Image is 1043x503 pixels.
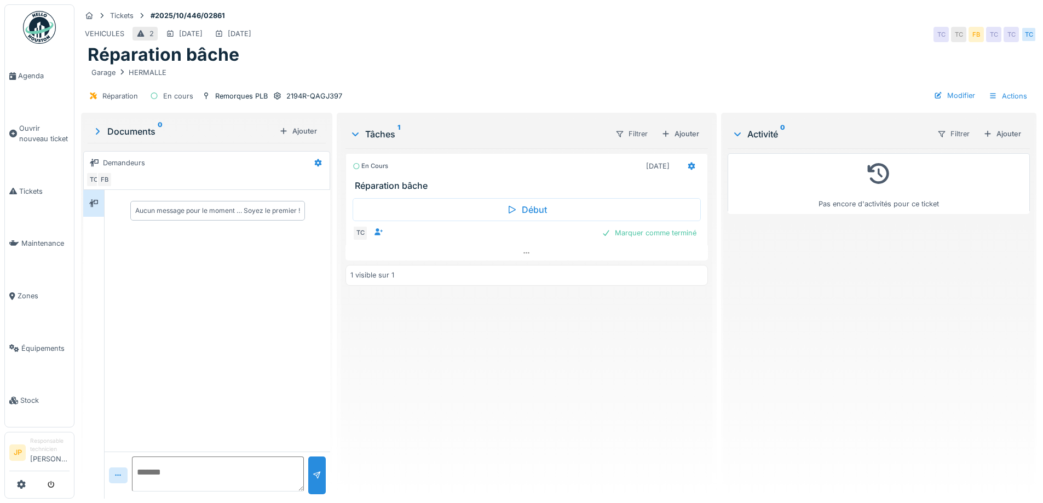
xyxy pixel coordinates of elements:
a: Agenda [5,50,74,102]
div: En cours [163,91,193,101]
div: Ajouter [979,126,1025,141]
div: Activité [732,128,928,141]
div: Demandeurs [103,158,145,168]
div: Ajouter [275,124,321,138]
div: Documents [92,125,275,138]
strong: #2025/10/446/02861 [146,10,229,21]
h1: Réparation bâche [88,44,239,65]
div: [DATE] [646,161,670,171]
a: Ouvrir nouveau ticket [5,102,74,165]
div: TC [951,27,966,42]
h3: Réparation bâche [355,181,702,191]
span: Maintenance [21,238,70,248]
div: Filtrer [932,126,975,142]
div: Marquer comme terminé [597,226,701,240]
a: JP Responsable technicien[PERSON_NAME] [9,437,70,471]
div: [DATE] [228,28,251,39]
div: Pas encore d'activités pour ce ticket [735,158,1023,209]
div: Responsable technicien [30,437,70,454]
a: Stock [5,374,74,427]
div: FB [969,27,984,42]
a: Tickets [5,165,74,218]
span: Ouvrir nouveau ticket [19,123,70,144]
div: TC [86,172,101,187]
div: TC [353,226,368,241]
div: Ajouter [657,126,704,141]
div: TC [986,27,1001,42]
sup: 0 [158,125,163,138]
img: Badge_color-CXgf-gQk.svg [23,11,56,44]
div: VEHICULES [85,28,124,39]
a: Équipements [5,322,74,375]
div: 1 visible sur 1 [350,270,394,280]
div: En cours [353,161,388,171]
div: Garage HERMALLE [91,67,166,78]
div: Tâches [350,128,606,141]
span: Équipements [21,343,70,354]
div: Actions [984,88,1032,104]
span: Agenda [18,71,70,81]
div: [DATE] [179,28,203,39]
div: Modifier [930,88,979,103]
div: Filtrer [610,126,653,142]
a: Maintenance [5,217,74,270]
div: TC [1004,27,1019,42]
li: JP [9,444,26,461]
div: Remorques PLB [215,91,268,101]
span: Stock [20,395,70,406]
a: Zones [5,270,74,322]
sup: 1 [397,128,400,141]
div: Tickets [110,10,134,21]
div: FB [97,172,112,187]
div: Aucun message pour le moment … Soyez le premier ! [135,206,300,216]
span: Tickets [19,186,70,196]
div: Début [353,198,700,221]
div: TC [1021,27,1036,42]
sup: 0 [780,128,785,141]
div: Réparation [102,91,138,101]
span: Zones [18,291,70,301]
div: 2 [149,28,154,39]
div: TC [933,27,949,42]
li: [PERSON_NAME] [30,437,70,469]
div: 2194R-QAGJ397 [286,91,342,101]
